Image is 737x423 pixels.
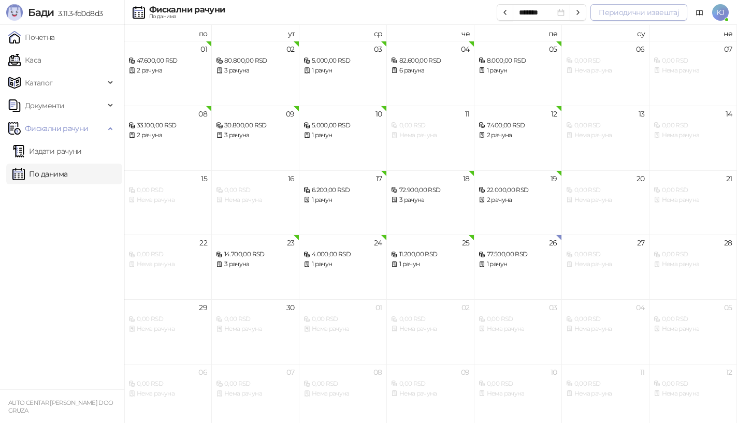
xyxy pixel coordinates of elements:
button: Периодични извештај [590,4,687,21]
div: 28 [724,239,732,246]
div: 06 [198,369,207,376]
div: 0,00 RSD [654,56,732,66]
div: 0,00 RSD [391,121,470,130]
td: 2025-09-13 [562,106,649,170]
div: 0,00 RSD [304,314,382,324]
div: Нема рачуна [654,259,732,269]
div: 07 [286,369,295,376]
div: 2 рачуна [128,130,207,140]
td: 2025-10-03 [474,299,562,364]
span: KJ [712,4,729,21]
div: 5.000,00 RSD [304,121,382,130]
div: 1 рачун [304,130,382,140]
div: 0,00 RSD [128,250,207,259]
div: Нема рачуна [654,195,732,205]
th: че [387,25,474,41]
div: 19 [551,175,557,182]
div: Нема рачуна [566,66,645,76]
div: 1 рачун [304,259,382,269]
div: 1 рачун [479,66,557,76]
div: 01 [200,46,207,53]
div: 01 [375,304,382,311]
div: 18 [463,175,470,182]
div: 2 рачуна [128,66,207,76]
div: Нема рачуна [128,324,207,334]
div: 04 [636,304,645,311]
th: ср [299,25,387,41]
div: Нема рачуна [654,66,732,76]
div: 1 рачун [391,259,470,269]
th: пе [474,25,562,41]
div: 03 [549,304,557,311]
div: 0,00 RSD [654,185,732,195]
div: 0,00 RSD [654,379,732,389]
div: 0,00 RSD [654,314,732,324]
div: 30.800,00 RSD [216,121,295,130]
th: по [124,25,212,41]
div: 16 [288,175,295,182]
td: 2025-09-23 [212,235,299,299]
div: Нема рачуна [304,324,382,334]
div: 25 [462,239,470,246]
div: 08 [198,110,207,118]
td: 2025-10-01 [299,299,387,364]
td: 2025-10-04 [562,299,649,364]
div: 0,00 RSD [216,379,295,389]
th: ут [212,25,299,41]
td: 2025-09-11 [387,106,474,170]
td: 2025-09-07 [649,41,737,106]
div: 12 [726,369,732,376]
div: 7.400,00 RSD [479,121,557,130]
div: 14 [726,110,732,118]
div: 14.700,00 RSD [216,250,295,259]
div: 6.200,00 RSD [304,185,382,195]
div: 30 [286,304,295,311]
th: су [562,25,649,41]
div: 0,00 RSD [566,121,645,130]
div: 1 рачун [304,195,382,205]
div: 13 [639,110,645,118]
div: 11.200,00 RSD [391,250,470,259]
span: Фискални рачуни [25,118,88,139]
div: Нема рачуна [654,389,732,399]
div: 0,00 RSD [566,250,645,259]
div: 03 [374,46,382,53]
div: Нема рачуна [566,130,645,140]
div: 3 рачуна [216,259,295,269]
div: 0,00 RSD [654,250,732,259]
td: 2025-09-26 [474,235,562,299]
td: 2025-09-08 [124,106,212,170]
div: 3 рачуна [391,195,470,205]
span: Бади [28,6,54,19]
div: 82.600,00 RSD [391,56,470,66]
div: 26 [549,239,557,246]
div: 3 рачуна [216,130,295,140]
div: 11 [465,110,470,118]
a: Почетна [8,27,55,48]
div: 3 рачуна [216,66,295,76]
div: 0,00 RSD [216,314,295,324]
div: 0,00 RSD [128,185,207,195]
a: Документација [691,4,708,21]
div: 0,00 RSD [479,379,557,389]
div: 02 [286,46,295,53]
div: 72.900,00 RSD [391,185,470,195]
div: Нема рачуна [566,389,645,399]
div: 12 [551,110,557,118]
div: Нема рачуна [654,324,732,334]
div: Нема рачуна [479,324,557,334]
td: 2025-09-15 [124,170,212,235]
div: 0,00 RSD [391,379,470,389]
td: 2025-09-27 [562,235,649,299]
div: Нема рачуна [391,324,470,334]
span: 3.11.3-fd0d8d3 [54,9,103,18]
div: Нема рачуна [391,130,470,140]
div: Нема рачуна [128,389,207,399]
div: 11 [640,369,645,376]
div: 0,00 RSD [128,314,207,324]
div: 5.000,00 RSD [304,56,382,66]
div: 2 рачуна [479,130,557,140]
a: По данима [12,164,67,184]
div: 10 [551,369,557,376]
div: 27 [637,239,645,246]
